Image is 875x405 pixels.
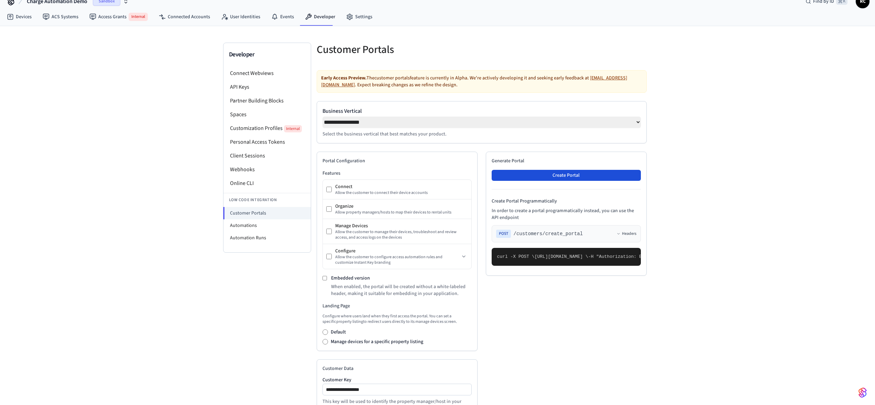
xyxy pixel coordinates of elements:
label: Default [331,329,346,336]
div: Connect [335,183,468,190]
div: Allow the customer to manage their devices, troubleshoot and review access, and access logs on th... [335,229,468,240]
label: Business Vertical [322,107,641,115]
span: -H "Authorization: Bearer seam_api_key_123456" \ [588,254,717,259]
div: The customer portals feature is currently in Alpha. We're actively developing it and seeking earl... [317,70,647,93]
strong: Early Access Preview. [321,75,367,81]
h2: Generate Portal [492,157,641,164]
li: Automations [223,219,311,232]
div: Allow the customer to configure access automation rules and customize Instant Key branding [335,254,460,265]
p: Configure where users land when they first access the portal. You can set a specific property lis... [322,314,472,325]
a: Events [266,11,299,23]
span: /customers/create_portal [514,230,583,237]
label: Customer Key [322,377,472,382]
a: ACS Systems [37,11,84,23]
div: Configure [335,248,460,254]
span: POST [496,230,511,238]
a: Access GrantsInternal [84,10,153,24]
li: Spaces [223,108,311,121]
h5: Customer Portals [317,43,478,57]
a: Developer [299,11,341,23]
h3: Landing Page [322,303,472,309]
li: Customization Profiles [223,121,311,135]
div: Manage Devices [335,222,468,229]
h3: Features [322,170,472,177]
a: Settings [341,11,378,23]
li: Customer Portals [223,207,311,219]
h4: Create Portal Programmatically [492,198,641,205]
p: Select the business vertical that best matches your product. [322,131,641,138]
div: Allow property managers/hosts to map their devices to rental units [335,210,468,215]
img: SeamLogoGradient.69752ec5.svg [858,387,867,398]
li: Personal Access Tokens [223,135,311,149]
h2: Portal Configuration [322,157,472,164]
li: Online CLI [223,176,311,190]
li: Low Code Integration [223,193,311,207]
a: Devices [1,11,37,23]
li: Partner Building Blocks [223,94,311,108]
button: Headers [616,231,636,237]
span: [URL][DOMAIN_NAME] \ [535,254,588,259]
div: Allow the customer to connect their device accounts [335,190,468,196]
li: API Keys [223,80,311,94]
p: When enabled, the portal will be created without a white-labeled header, making it suitable for e... [331,283,472,297]
a: User Identities [216,11,266,23]
span: curl -X POST \ [497,254,535,259]
li: Webhooks [223,163,311,176]
span: Internal [129,13,148,21]
h3: Developer [229,50,305,59]
button: Create Portal [492,170,641,181]
li: Connect Webviews [223,66,311,80]
li: Automation Runs [223,232,311,244]
a: Connected Accounts [153,11,216,23]
div: Organize [335,203,468,210]
span: Internal [284,125,302,132]
li: Client Sessions [223,149,311,163]
label: Embedded version [331,275,370,282]
a: [EMAIL_ADDRESS][DOMAIN_NAME] [321,75,627,88]
h2: Customer Data [322,365,472,372]
p: In order to create a portal programmatically instead, you can use the API endpoint [492,207,641,221]
label: Manage devices for a specific property listing [331,338,423,345]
